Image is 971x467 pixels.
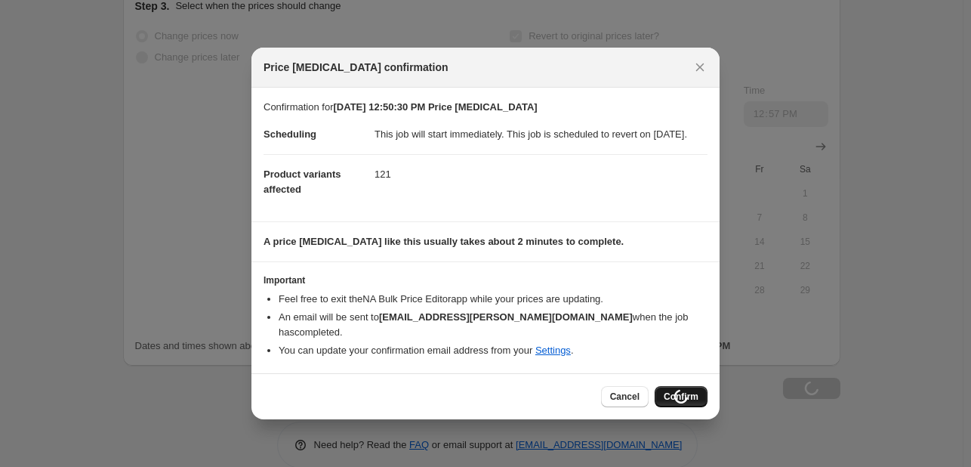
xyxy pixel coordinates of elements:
[375,115,707,154] dd: This job will start immediately. This job is scheduled to revert on [DATE].
[333,101,537,113] b: [DATE] 12:50:30 PM Price [MEDICAL_DATA]
[689,57,711,78] button: Close
[264,236,624,247] b: A price [MEDICAL_DATA] like this usually takes about 2 minutes to complete.
[610,391,640,403] span: Cancel
[535,345,571,356] a: Settings
[375,154,707,194] dd: 121
[601,386,649,407] button: Cancel
[264,128,316,140] span: Scheduling
[264,274,707,286] h3: Important
[279,292,707,307] li: Feel free to exit the NA Bulk Price Editor app while your prices are updating.
[379,311,633,323] b: [EMAIL_ADDRESS][PERSON_NAME][DOMAIN_NAME]
[264,60,449,75] span: Price [MEDICAL_DATA] confirmation
[279,310,707,340] li: An email will be sent to when the job has completed .
[264,169,341,195] span: Product variants affected
[264,100,707,115] p: Confirmation for
[279,343,707,358] li: You can update your confirmation email address from your .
